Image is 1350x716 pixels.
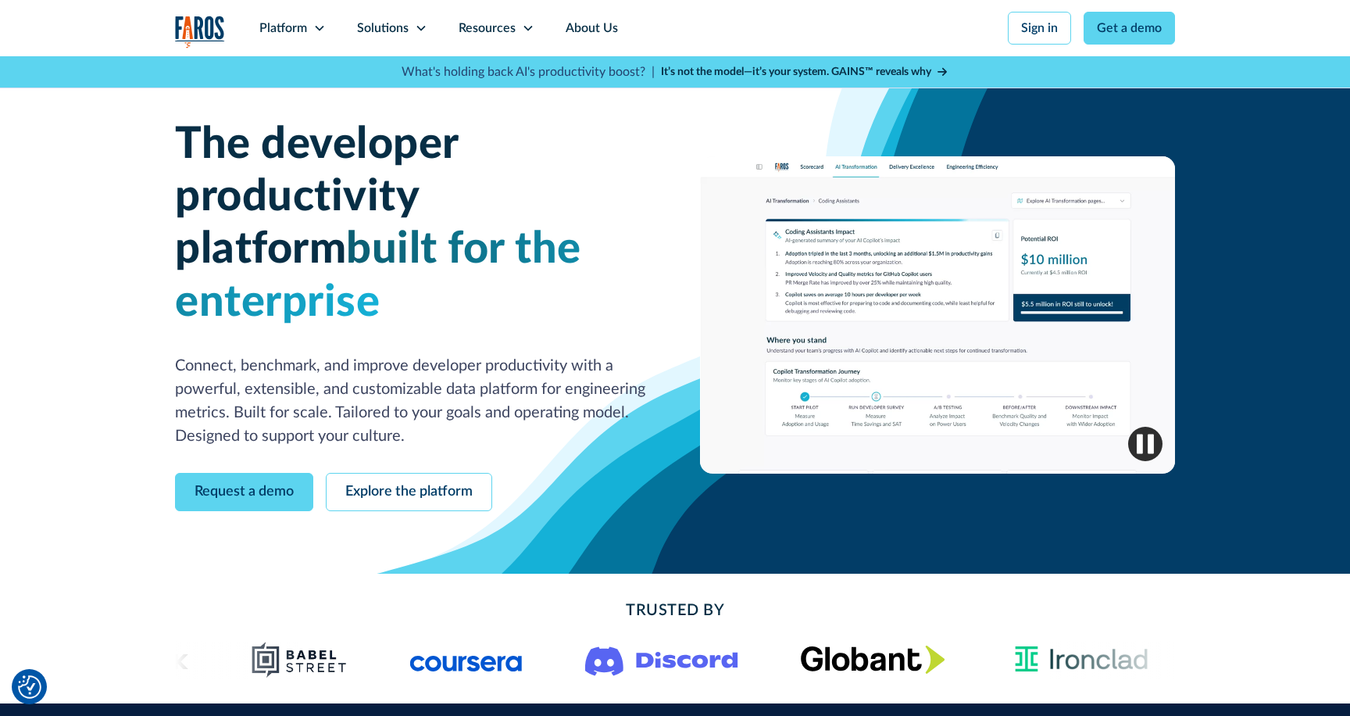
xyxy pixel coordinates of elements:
[300,599,1050,622] h2: Trusted By
[661,64,948,81] a: It’s not the model—it’s your system. GAINS™ reveals why
[175,119,650,329] h1: The developer productivity platform
[1128,427,1162,461] img: Pause video
[18,675,41,699] button: Cookie Settings
[409,647,522,672] img: Logo of the online learning platform Coursera.
[175,16,225,48] img: Logo of the analytics and reporting company Faros.
[402,63,655,81] p: What's holding back AI's productivity boost? |
[326,473,492,511] a: Explore the platform
[18,675,41,699] img: Revisit consent button
[175,473,313,511] a: Request a demo
[800,645,945,674] img: Globant's logo
[1007,641,1155,678] img: Ironclad Logo
[252,641,348,678] img: Babel Street logo png
[584,643,737,676] img: Logo of the communication platform Discord.
[259,19,307,38] div: Platform
[357,19,409,38] div: Solutions
[175,16,225,48] a: home
[459,19,516,38] div: Resources
[1084,12,1175,45] a: Get a demo
[175,354,650,448] p: Connect, benchmark, and improve developer productivity with a powerful, extensible, and customiza...
[175,227,581,324] span: built for the enterprise
[661,66,931,77] strong: It’s not the model—it’s your system. GAINS™ reveals why
[1008,12,1071,45] a: Sign in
